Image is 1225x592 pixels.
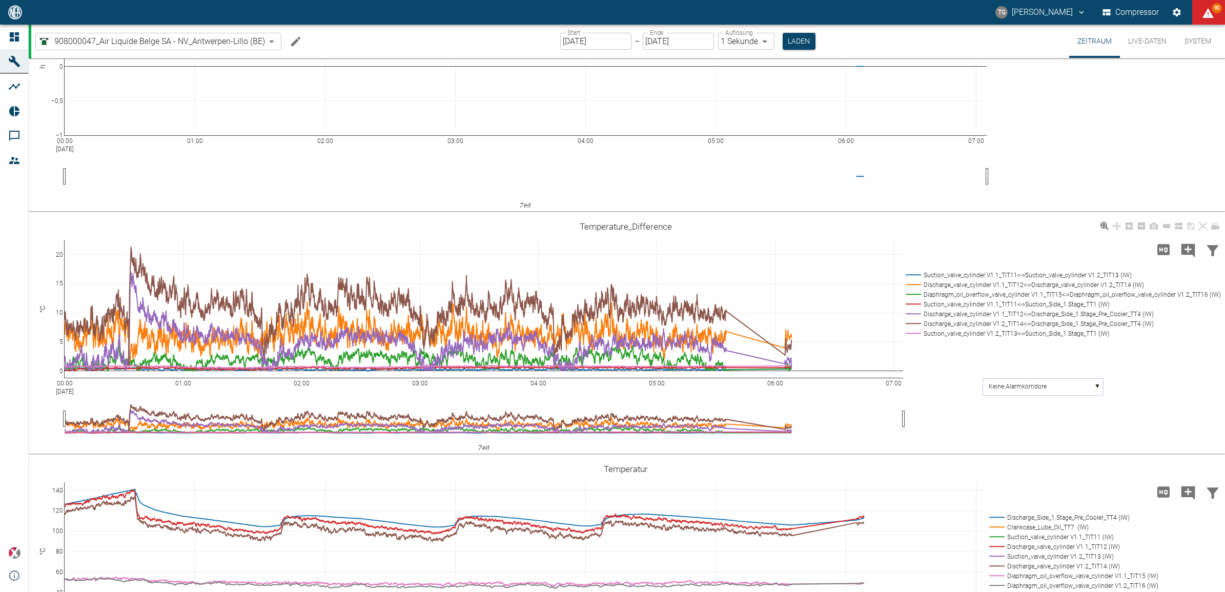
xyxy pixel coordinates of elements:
[1175,25,1221,58] button: System
[567,28,580,37] label: Start
[54,35,265,47] span: 908000047_Air Liquide Belge SA - NV_Antwerpen-Lillo (BE)
[1151,244,1176,254] span: Hohe Auflösung
[1168,3,1186,22] button: Einstellungen
[560,33,631,50] input: DD.MM.YYYY
[1176,236,1200,263] button: Kommentar hinzufügen
[635,35,640,47] p: –
[1200,479,1225,505] button: Daten filtern
[725,28,753,37] label: Auflösung
[650,28,663,37] label: Ende
[1200,236,1225,263] button: Daten filtern
[1120,25,1175,58] button: Live-Daten
[989,383,1047,390] text: Keine Alarmkorridore
[1069,25,1120,58] button: Zeitraum
[783,33,815,50] button: Laden
[995,6,1008,18] div: TG
[1151,486,1176,496] span: Hohe Auflösung
[1176,479,1200,505] button: Kommentar hinzufügen
[643,33,714,50] input: DD.MM.YYYY
[38,35,265,48] a: 908000047_Air Liquide Belge SA - NV_Antwerpen-Lillo (BE)
[285,31,306,52] button: Machine bearbeiten
[1100,3,1161,22] button: Compressor
[8,547,21,559] img: Xplore Logo
[994,3,1088,22] button: thomas.gregoir@neuman-esser.com
[7,5,23,19] img: logo
[718,33,774,50] div: 1 Sekunde
[1212,3,1222,13] span: 90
